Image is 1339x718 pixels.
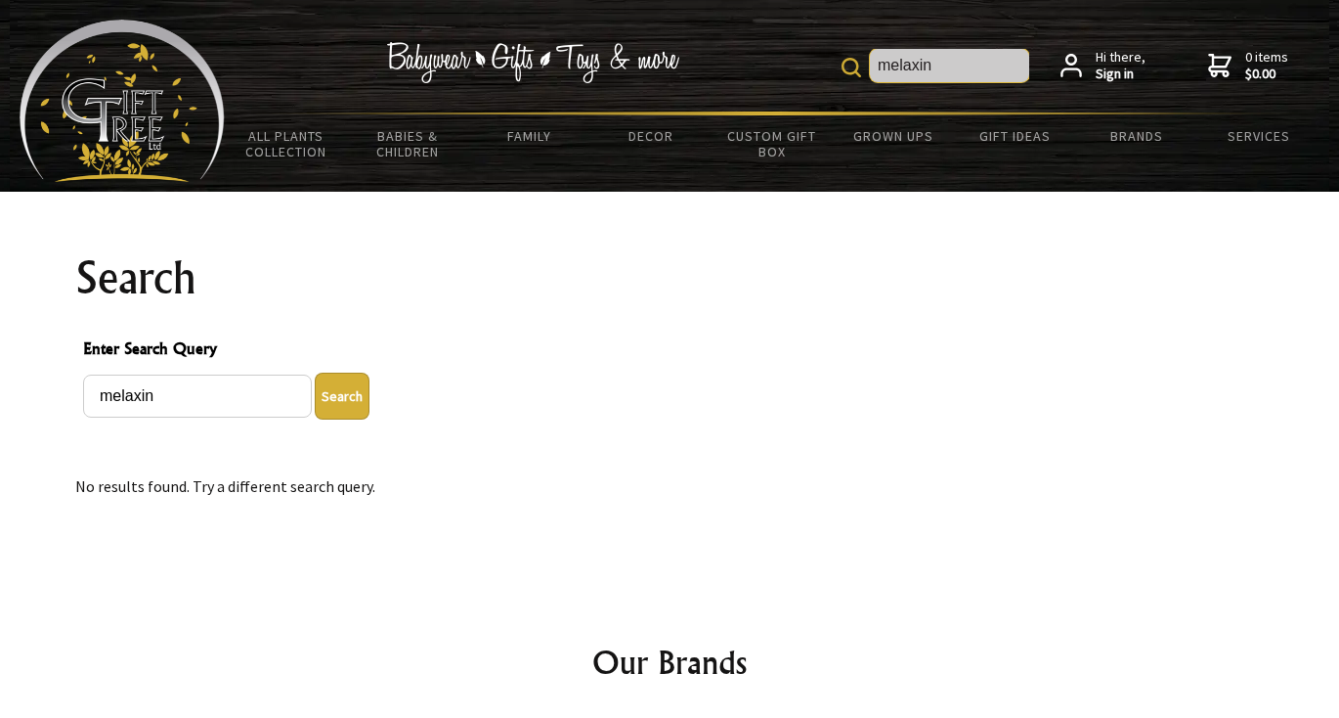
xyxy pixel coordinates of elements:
a: Brands [1076,115,1197,157]
h2: Our Brands [91,639,1248,686]
span: Enter Search Query [83,337,1256,365]
a: Services [1198,115,1319,157]
a: All Plants Collection [225,115,346,172]
input: Site Search [870,49,1029,82]
button: Enter Search Query [315,373,369,420]
a: Hi there,Sign in [1060,49,1145,83]
h1: Search [75,254,1264,301]
p: No results found. Try a different search query. [75,474,1264,498]
strong: $0.00 [1245,66,1288,83]
img: product search [842,58,861,77]
a: Grown Ups [833,115,954,157]
a: Custom Gift Box [712,115,833,172]
a: Gift Ideas [955,115,1076,157]
span: 0 items [1245,48,1288,83]
a: Family [468,115,589,157]
a: Decor [589,115,711,157]
a: Babies & Children [346,115,467,172]
span: Hi there, [1096,49,1145,83]
a: 0 items$0.00 [1208,49,1288,83]
img: Babywear - Gifts - Toys & more [387,42,680,83]
img: Babyware - Gifts - Toys and more... [20,20,225,182]
strong: Sign in [1096,66,1145,83]
input: Enter Search Query [83,375,312,418]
